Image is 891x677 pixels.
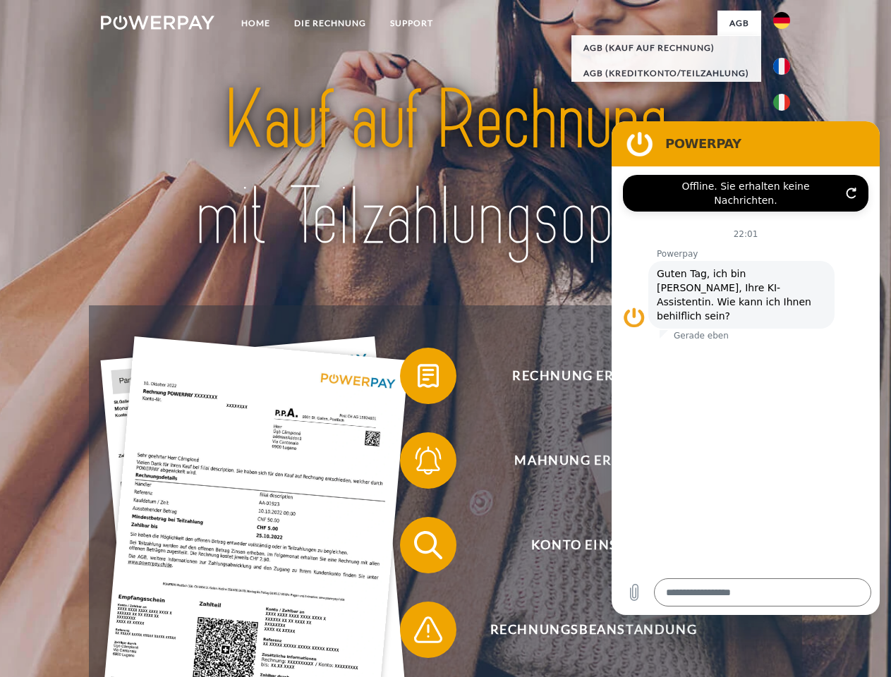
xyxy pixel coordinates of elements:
a: AGB (Kauf auf Rechnung) [571,35,761,61]
a: DIE RECHNUNG [282,11,378,36]
img: it [773,94,790,111]
a: AGB (Kreditkonto/Teilzahlung) [571,61,761,86]
img: qb_search.svg [411,527,446,563]
span: Konto einsehen [420,517,766,573]
a: SUPPORT [378,11,445,36]
button: Rechnungsbeanstandung [400,602,767,658]
a: Home [229,11,282,36]
iframe: Messaging-Fenster [612,121,880,615]
img: qb_bell.svg [411,443,446,478]
span: Rechnung erhalten? [420,348,766,404]
img: qb_warning.svg [411,612,446,647]
button: Konto einsehen [400,517,767,573]
button: Mahnung erhalten? [400,432,767,489]
img: qb_bill.svg [411,358,446,394]
img: title-powerpay_de.svg [135,68,756,270]
span: Mahnung erhalten? [420,432,766,489]
a: agb [717,11,761,36]
img: fr [773,58,790,75]
img: de [773,12,790,29]
span: Rechnungsbeanstandung [420,602,766,658]
img: logo-powerpay-white.svg [101,16,214,30]
button: Rechnung erhalten? [400,348,767,404]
